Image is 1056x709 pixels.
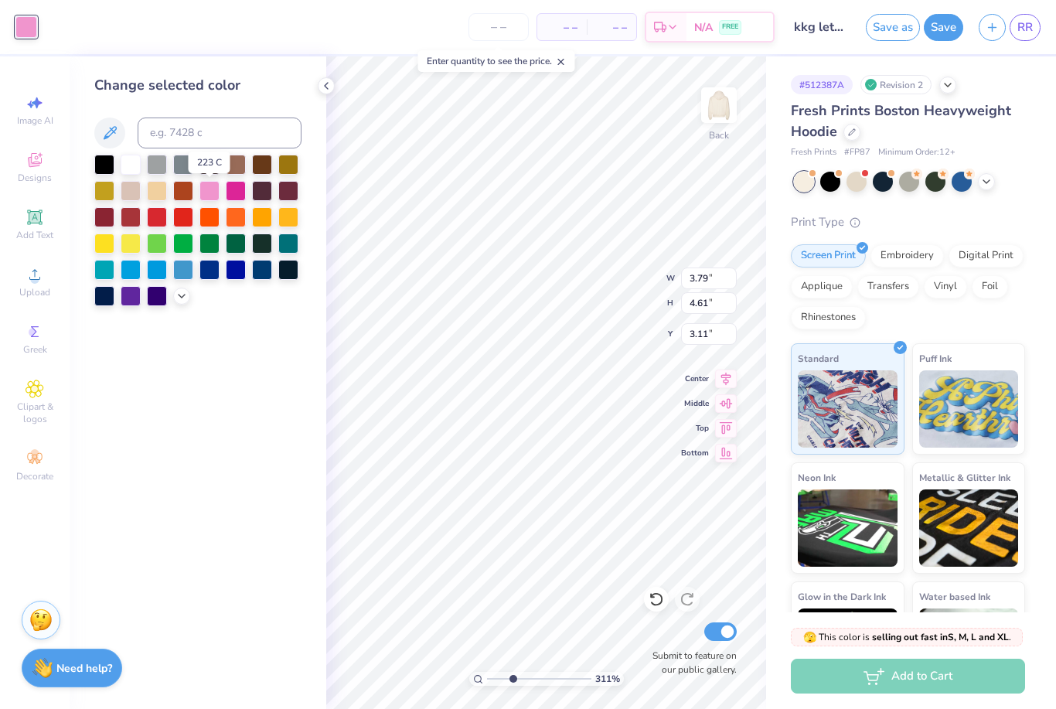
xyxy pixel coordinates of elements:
[18,172,52,184] span: Designs
[189,152,230,173] div: 223 C
[681,398,709,409] span: Middle
[919,588,990,605] span: Water based Ink
[138,118,301,148] input: e.g. 7428 c
[919,469,1010,486] span: Metallic & Glitter Ink
[866,14,920,41] button: Save as
[547,19,577,36] span: – –
[798,588,886,605] span: Glow in the Dark Ink
[23,343,47,356] span: Greek
[857,275,919,298] div: Transfers
[703,90,734,121] img: Back
[878,146,956,159] span: Minimum Order: 12 +
[468,13,529,41] input: – –
[782,12,858,43] input: Untitled Design
[19,286,50,298] span: Upload
[709,128,729,142] div: Back
[791,146,836,159] span: Fresh Prints
[681,423,709,434] span: Top
[644,649,737,677] label: Submit to feature on our public gallery.
[8,401,62,425] span: Clipart & logos
[791,244,866,268] div: Screen Print
[870,244,944,268] div: Embroidery
[56,661,112,676] strong: Need help?
[872,631,1009,643] strong: selling out fast in S, M, L and XL
[681,448,709,458] span: Bottom
[16,470,53,482] span: Decorate
[919,370,1019,448] img: Puff Ink
[791,306,866,329] div: Rhinestones
[694,19,713,36] span: N/A
[1017,19,1033,36] span: RR
[844,146,870,159] span: # FP87
[595,672,620,686] span: 311 %
[798,350,839,366] span: Standard
[924,14,963,41] button: Save
[791,101,1011,141] span: Fresh Prints Boston Heavyweight Hoodie
[596,19,627,36] span: – –
[16,229,53,241] span: Add Text
[919,489,1019,567] img: Metallic & Glitter Ink
[791,75,853,94] div: # 512387A
[798,469,836,486] span: Neon Ink
[919,350,952,366] span: Puff Ink
[860,75,932,94] div: Revision 2
[418,50,575,72] div: Enter quantity to see the price.
[791,275,853,298] div: Applique
[1010,14,1041,41] a: RR
[94,75,301,96] div: Change selected color
[798,370,898,448] img: Standard
[681,373,709,384] span: Center
[17,114,53,127] span: Image AI
[972,275,1008,298] div: Foil
[722,22,738,32] span: FREE
[798,608,898,686] img: Glow in the Dark Ink
[924,275,967,298] div: Vinyl
[803,630,1011,644] span: This color is .
[803,630,816,645] span: 🫣
[791,213,1025,231] div: Print Type
[798,489,898,567] img: Neon Ink
[949,244,1024,268] div: Digital Print
[919,608,1019,686] img: Water based Ink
